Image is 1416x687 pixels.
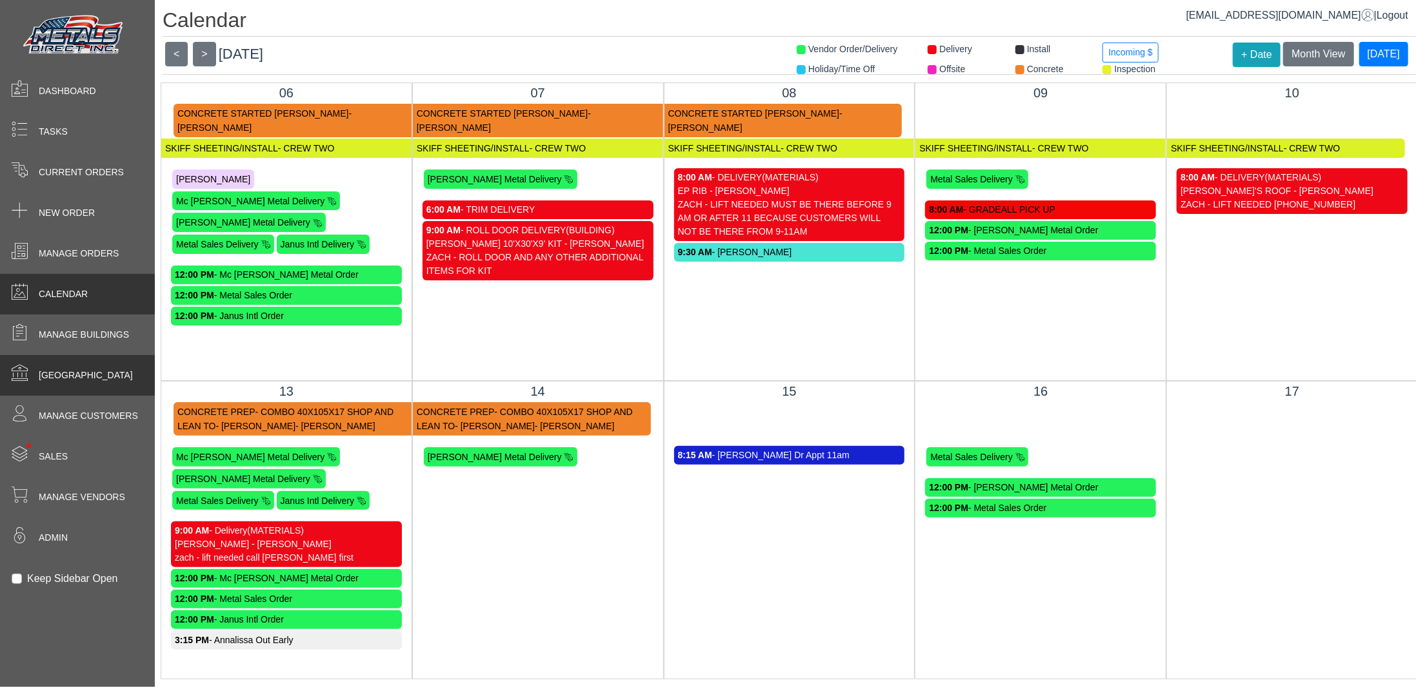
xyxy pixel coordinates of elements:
[1181,198,1404,211] div: ZACH - LIFT NEEDED [PHONE_NUMBER]
[165,42,188,66] button: <
[417,407,495,417] span: CONCRETE PREP
[175,635,209,645] strong: 3:15 PM
[1181,171,1404,184] div: - DELIVERY
[1171,143,1284,153] span: SKIFF SHEETING/INSTALL
[939,44,972,54] span: Delivery
[417,143,530,153] span: SKIFF SHEETING/INSTALL
[929,204,963,215] strong: 8:00 AM
[176,195,324,206] span: Mc [PERSON_NAME] Metal Delivery
[1177,83,1408,102] div: 10
[175,290,214,300] strong: 12:00 PM
[176,452,324,462] span: Mc [PERSON_NAME] Metal Delivery
[678,184,901,198] div: EP RIB - [PERSON_NAME]
[939,64,965,74] span: Offsite
[678,449,901,462] div: - [PERSON_NAME] Dr Appt 11am
[1114,64,1155,74] span: Inspection
[808,44,898,54] span: Vendor Order/Delivery
[171,83,402,102] div: 06
[39,287,88,301] span: Calendar
[39,84,96,98] span: Dashboard
[417,108,591,133] span: - [PERSON_NAME]
[175,524,398,537] div: - Delivery
[39,328,129,342] span: Manage Buildings
[171,382,402,401] div: 13
[535,421,615,431] span: - [PERSON_NAME]
[428,174,562,184] span: [PERSON_NAME] Metal Delivery
[929,481,1152,494] div: - [PERSON_NAME] Metal Order
[426,224,650,237] div: - ROLL DOOR DELIVERY
[678,450,712,460] strong: 8:15 AM
[175,309,398,323] div: - Janus Intl Order
[176,239,259,249] span: Metal Sales Delivery
[177,407,394,431] span: - COMBO 40X105X17 SHOP AND LEAN TO
[455,421,535,431] span: - [PERSON_NAME]
[176,474,310,484] span: [PERSON_NAME] Metal Delivery
[1186,10,1374,21] a: [EMAIL_ADDRESS][DOMAIN_NAME]
[177,108,349,119] span: CONCRETE STARTED [PERSON_NAME]
[417,407,633,431] span: - COMBO 40X105X17 SHOP AND LEAN TO
[566,225,614,235] span: (BUILDING)
[219,46,263,63] span: [DATE]
[1284,143,1341,153] span: - CREW TWO
[175,573,214,583] strong: 12:00 PM
[1177,382,1408,401] div: 17
[39,490,125,504] span: Manage Vendors
[175,551,398,565] div: zach - lift needed call [PERSON_NAME] first
[930,452,1013,462] span: Metal Sales Delivery
[678,171,901,184] div: - DELIVERY
[39,409,138,423] span: Manage Customers
[175,268,398,282] div: - Mc [PERSON_NAME] Metal Order
[295,421,375,431] span: - [PERSON_NAME]
[417,108,588,119] span: CONCRETE STARTED [PERSON_NAME]
[426,225,461,235] strong: 9:00 AM
[930,174,1013,184] span: Metal Sales Delivery
[426,251,650,278] div: ZACH - ROLL DOOR AND ANY OTHER ADDITIONAL ITEMS FOR KIT
[175,289,398,302] div: - Metal Sales Order
[281,495,354,505] span: Janus Intl Delivery
[668,108,840,119] span: CONCRETE STARTED [PERSON_NAME]
[1359,42,1408,66] button: [DATE]
[1027,64,1064,74] span: Concrete
[177,407,255,417] span: CONCRETE PREP
[278,143,335,153] span: - CREW TWO
[423,83,653,102] div: 07
[678,247,712,257] strong: 9:30 AM
[929,503,968,513] strong: 12:00 PM
[530,143,586,153] span: - CREW TWO
[668,108,843,133] span: - [PERSON_NAME]
[175,634,398,647] div: - Annalissa Out Early
[1181,172,1215,182] strong: 8:00 AM
[678,246,901,259] div: - [PERSON_NAME]
[12,425,45,467] span: •
[39,166,124,179] span: Current Orders
[27,571,118,586] label: Keep Sidebar Open
[929,224,1152,237] div: - [PERSON_NAME] Metal Order
[426,204,461,215] strong: 6:00 AM
[428,452,562,462] span: [PERSON_NAME] Metal Delivery
[678,198,901,238] div: ZACH - LIFT NEEDED MUST BE THERE BEFORE 9 AM OR AFTER 11 BECAUSE CUSTOMERS WILL NOT BE THERE FROM...
[175,525,209,536] strong: 9:00 AM
[175,613,398,626] div: - Janus Intl Order
[175,592,398,606] div: - Metal Sales Order
[175,614,214,624] strong: 12:00 PM
[1181,184,1404,198] div: [PERSON_NAME]'S ROOF - [PERSON_NAME]
[247,525,304,536] span: (MATERIALS)
[1291,48,1345,59] span: Month View
[1265,172,1322,182] span: (MATERIALS)
[1233,43,1281,67] button: + Date
[177,108,352,133] span: - [PERSON_NAME]
[163,8,1416,37] h1: Calendar
[919,143,1032,153] span: SKIFF SHEETING/INSTALL
[175,537,398,551] div: [PERSON_NAME] - [PERSON_NAME]
[781,143,837,153] span: - CREW TWO
[175,311,214,321] strong: 12:00 PM
[929,246,968,256] strong: 12:00 PM
[925,382,1156,401] div: 16
[175,269,214,280] strong: 12:00 PM
[39,247,119,260] span: Manage Orders
[674,382,905,401] div: 15
[1032,143,1089,153] span: - CREW TWO
[39,531,68,545] span: Admin
[176,217,310,227] span: [PERSON_NAME] Metal Delivery
[423,382,653,401] div: 14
